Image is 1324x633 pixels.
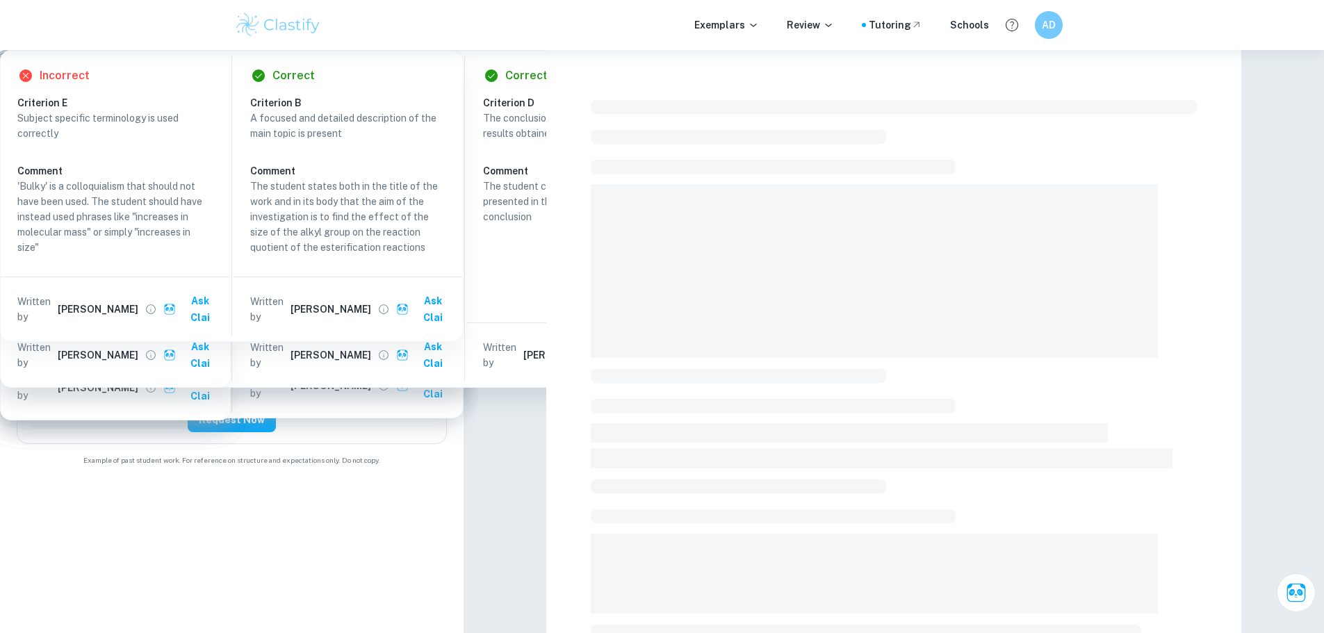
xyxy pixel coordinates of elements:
img: Clastify logo [234,11,322,39]
img: clai.svg [396,303,409,316]
button: Ask Clai [393,334,457,376]
p: 'Bulky' is a colloquialism that should not have been used. The student should have instead used p... [17,179,213,255]
button: Request Now [188,407,276,432]
h6: [PERSON_NAME] [523,347,604,363]
h6: [PERSON_NAME] [291,302,371,317]
button: Ask Clai [161,367,224,409]
h6: Incorrect [40,67,90,84]
h6: Criterion E [17,95,224,110]
p: Written by [250,340,288,370]
button: Ask Clai [393,288,457,330]
a: Tutoring [869,17,922,33]
h6: Comment [17,163,213,179]
p: A focused and detailed description of the main topic is present [250,110,446,141]
h6: AD [1040,17,1056,33]
button: View full profile [141,299,161,319]
p: Written by [483,340,521,370]
p: Subject specific terminology is used correctly [17,110,213,141]
img: clai.svg [163,303,177,316]
p: Written by [17,294,55,324]
img: clai.svg [163,349,177,362]
h6: Criterion B [250,95,457,110]
button: View full profile [374,345,393,365]
p: Written by [17,372,55,403]
button: View full profile [141,378,161,397]
h6: Correct [272,67,315,84]
p: Written by [17,340,55,370]
img: clai.svg [396,349,409,362]
button: Help and Feedback [1000,13,1024,37]
p: Written by [250,294,288,324]
p: Exemplars [694,17,759,33]
p: The conclusion is fully supported by the results obtained [483,110,679,141]
h6: [PERSON_NAME] [291,347,371,363]
h6: Comment [250,163,446,179]
a: Schools [950,17,989,33]
button: Ask Clai [1277,573,1316,612]
h6: [PERSON_NAME] [58,380,138,395]
h6: Comment [483,163,679,179]
button: AD [1035,11,1063,39]
p: Review [787,17,834,33]
span: Example of past student work. For reference on structure and expectations only. Do not copy. [17,455,447,466]
button: View full profile [141,345,161,365]
button: Ask Clai [161,334,224,376]
p: The student states both in the title of the work and in its body that the aim of the investigatio... [250,179,446,255]
h6: [PERSON_NAME] [58,302,138,317]
button: View full profile [374,299,393,319]
p: The student correctly points to trends presented in the figures to explain their conclusion [483,179,679,224]
button: Ask Clai [161,288,224,330]
h6: Correct [505,67,548,84]
h6: [PERSON_NAME] [58,347,138,363]
h6: Criterion D [483,95,690,110]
